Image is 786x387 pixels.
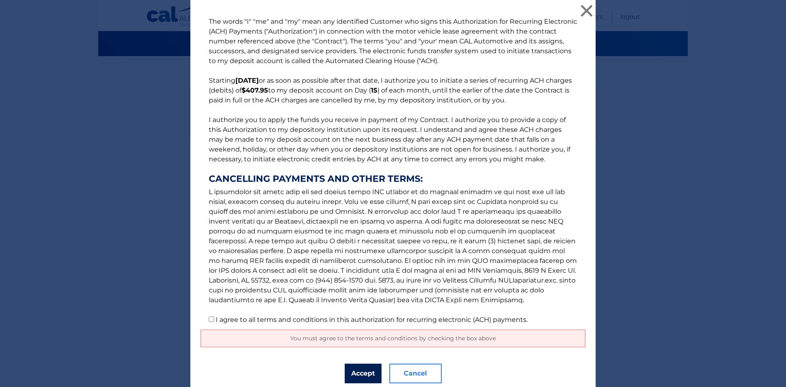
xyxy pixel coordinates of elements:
b: $407.95 [242,86,268,94]
button: × [578,2,595,19]
b: [DATE] [235,77,259,84]
button: Accept [345,364,382,383]
span: You must agree to the terms and conditions by checking the box above [290,335,496,342]
label: I agree to all terms and conditions in this authorization for recurring electronic (ACH) payments. [216,316,528,324]
p: The words "I" "me" and "my" mean any identified Customer who signs this Authorization for Recurri... [201,17,585,325]
strong: CANCELLING PAYMENTS AND OTHER TERMS: [209,174,577,184]
button: Cancel [389,364,442,383]
b: 15 [371,86,377,94]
